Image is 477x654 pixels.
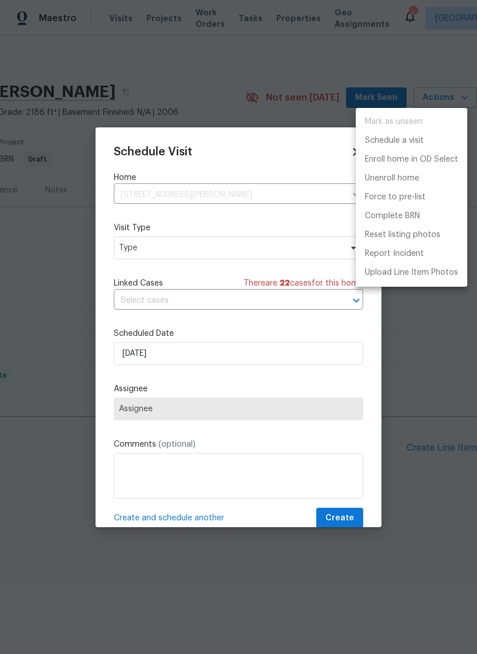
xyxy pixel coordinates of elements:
[365,154,458,166] p: Enroll home in OD Select
[365,135,424,147] p: Schedule a visit
[365,248,424,260] p: Report Incident
[365,210,420,222] p: Complete BRN
[365,191,426,203] p: Force to pre-list
[365,229,440,241] p: Reset listing photos
[365,172,419,184] p: Unenroll home
[365,267,458,279] p: Upload Line Item Photos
